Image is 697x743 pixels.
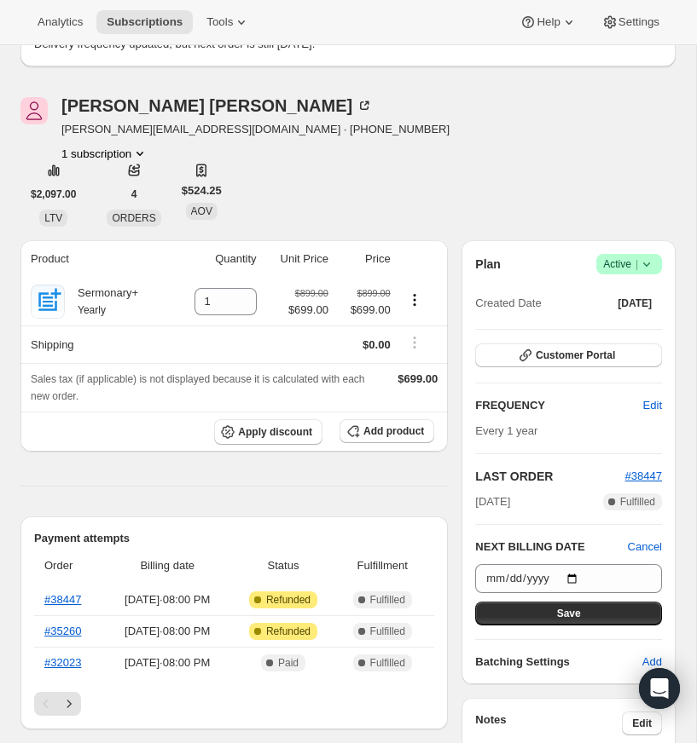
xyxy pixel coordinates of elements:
[121,182,148,206] button: 4
[65,285,138,319] div: Sermonary+
[340,557,424,574] span: Fulfillment
[603,256,655,273] span: Active
[266,625,311,638] span: Refunded
[475,256,501,273] h2: Plan
[357,288,390,298] small: $899.00
[109,654,226,671] span: [DATE] · 08:00 PM
[34,692,434,716] nav: Pagination
[339,302,391,319] span: $699.00
[20,325,172,363] th: Shipping
[370,625,405,638] span: Fulfilled
[196,10,260,34] button: Tools
[340,419,434,443] button: Add product
[262,240,334,278] th: Unit Price
[61,97,373,114] div: [PERSON_NAME] [PERSON_NAME]
[20,182,86,206] button: $2,097.00
[475,295,541,312] span: Created Date
[618,297,652,310] span: [DATE]
[206,15,233,29] span: Tools
[44,625,81,637] a: #35260
[628,539,662,556] button: Cancel
[278,656,299,670] span: Paid
[557,607,581,620] span: Save
[639,668,680,709] div: Open Intercom Messenger
[107,15,183,29] span: Subscriptions
[57,692,81,716] button: Next
[620,495,655,509] span: Fulfilled
[642,654,662,671] span: Add
[214,419,322,445] button: Apply discount
[632,717,652,730] span: Edit
[31,187,76,201] span: $2,097.00
[172,240,262,278] th: Quantity
[363,424,424,438] span: Add product
[591,10,670,34] button: Settings
[236,557,330,574] span: Status
[44,656,81,669] a: #32023
[238,425,312,439] span: Apply discount
[632,648,672,676] button: Add
[536,348,615,362] span: Customer Portal
[38,15,83,29] span: Analytics
[636,257,638,271] span: |
[131,187,137,201] span: 4
[191,205,212,217] span: AOV
[607,291,662,315] button: [DATE]
[31,373,365,402] span: Sales tax (if applicable) is not displayed because it is calculated with each new order.
[34,530,434,547] h2: Payment attempts
[20,97,48,124] span: Tyler Van Voorst
[475,711,622,735] h3: Notes
[619,15,659,29] span: Settings
[363,338,391,351] span: $0.00
[643,397,662,414] span: Edit
[27,10,93,34] button: Analytics
[475,397,642,414] h2: FREQUENCY
[109,623,226,640] span: [DATE] · 08:00 PM
[295,288,328,298] small: $899.00
[61,145,148,162] button: Product actions
[31,285,65,319] img: product img
[475,468,624,485] h2: LAST ORDER
[44,212,62,224] span: LTV
[475,602,662,625] button: Save
[370,593,405,607] span: Fulfilled
[509,10,587,34] button: Help
[625,468,662,485] button: #38447
[370,656,405,670] span: Fulfilled
[633,392,672,419] button: Edit
[622,711,662,735] button: Edit
[34,547,104,585] th: Order
[20,240,172,278] th: Product
[475,654,642,671] h6: Batching Settings
[288,302,328,319] span: $699.00
[334,240,396,278] th: Price
[475,343,662,367] button: Customer Portal
[398,372,438,385] span: $699.00
[475,424,537,437] span: Every 1 year
[78,304,106,316] small: Yearly
[401,291,428,309] button: Product actions
[61,121,450,138] span: [PERSON_NAME][EMAIL_ADDRESS][DOMAIN_NAME] · [PHONE_NUMBER]
[112,212,155,224] span: ORDERS
[109,557,226,574] span: Billing date
[109,591,226,608] span: [DATE] · 08:00 PM
[44,593,81,606] a: #38447
[625,469,662,482] a: #38447
[475,539,627,556] h2: NEXT BILLING DATE
[266,593,311,607] span: Refunded
[401,333,428,352] button: Shipping actions
[96,10,193,34] button: Subscriptions
[475,493,510,510] span: [DATE]
[537,15,560,29] span: Help
[182,182,222,199] span: $524.25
